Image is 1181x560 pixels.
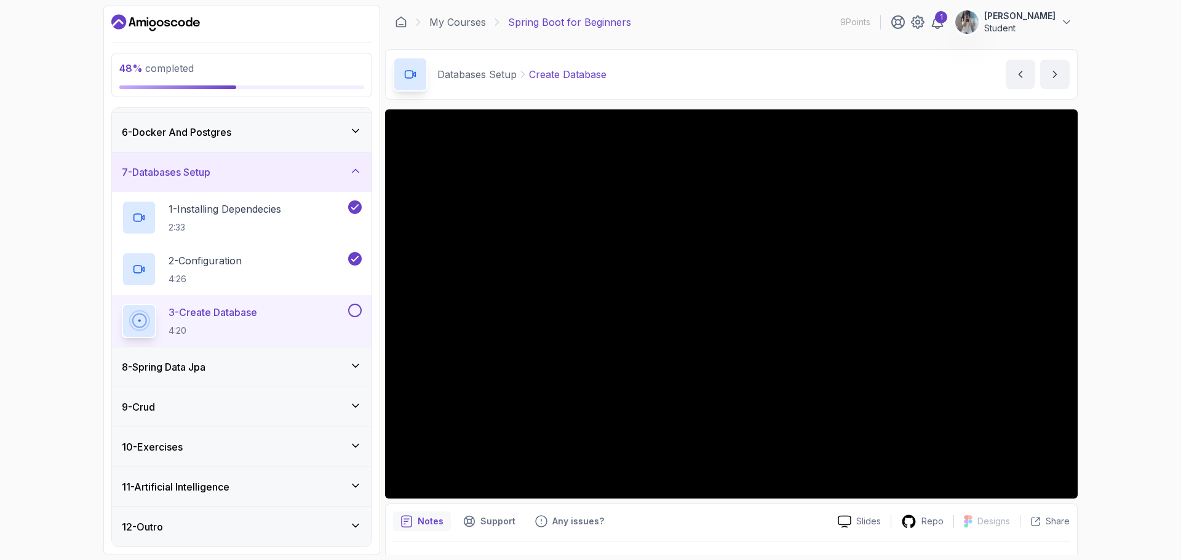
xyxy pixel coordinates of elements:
button: Support button [456,511,523,531]
h3: 7 - Databases Setup [122,165,210,179]
button: next content [1040,60,1070,89]
p: Any issues? [552,515,604,527]
span: completed [119,62,194,74]
a: Dashboard [395,16,407,28]
p: 2 - Configuration [169,253,242,268]
p: 1 - Installing Dependecies [169,202,281,216]
button: 2-Configuration4:26 [122,252,362,286]
button: Share [1020,515,1070,527]
a: Slides [828,515,891,528]
button: 7-Databases Setup [112,152,372,192]
button: 10-Exercises [112,427,372,467]
p: Share [1046,515,1070,527]
a: Dashboard [111,13,200,33]
button: 9-Crud [112,387,372,427]
h3: 6 - Docker And Postgres [122,125,231,140]
p: 4:20 [169,325,257,337]
p: Support [480,515,515,527]
p: 2:33 [169,221,281,234]
p: Slides [856,515,881,527]
p: Designs [977,515,1010,527]
a: 1 [930,15,945,30]
p: [PERSON_NAME] [984,10,1056,22]
p: Notes [418,515,443,527]
h3: 10 - Exercises [122,440,183,454]
p: 4:26 [169,273,242,285]
button: 3-Create Database4:20 [122,304,362,338]
p: Databases Setup [437,67,517,82]
button: 1-Installing Dependecies2:33 [122,200,362,235]
img: user profile image [955,10,979,34]
button: 6-Docker And Postgres [112,112,372,152]
button: 12-Outro [112,507,372,546]
p: Create Database [529,67,606,82]
span: 48 % [119,62,143,74]
p: 9 Points [840,16,870,28]
h3: 9 - Crud [122,400,155,414]
div: 1 [935,11,947,23]
p: 3 - Create Database [169,305,257,320]
button: notes button [393,511,451,531]
button: user profile image[PERSON_NAME]Student [955,10,1073,34]
button: 8-Spring Data Jpa [112,347,372,387]
iframe: 3 - Create Database [385,109,1078,499]
p: Spring Boot for Beginners [508,15,631,30]
p: Repo [921,515,944,527]
button: Feedback button [528,511,611,531]
p: Student [984,22,1056,34]
h3: 12 - Outro [122,519,163,534]
button: 11-Artificial Intelligence [112,467,372,507]
a: My Courses [429,15,486,30]
button: previous content [1006,60,1035,89]
h3: 11 - Artificial Intelligence [122,479,229,494]
a: Repo [891,514,953,529]
h3: 8 - Spring Data Jpa [122,360,205,374]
